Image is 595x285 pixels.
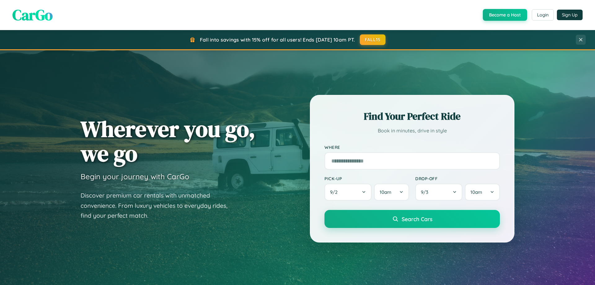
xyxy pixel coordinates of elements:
[465,184,500,201] button: 10am
[402,216,432,222] span: Search Cars
[415,176,500,181] label: Drop-off
[557,10,583,20] button: Sign Up
[324,109,500,123] h2: Find Your Perfect Ride
[324,210,500,228] button: Search Cars
[415,184,462,201] button: 9/3
[324,176,409,181] label: Pick-up
[81,117,255,166] h1: Wherever you go, we go
[81,172,189,181] h3: Begin your journey with CarGo
[483,9,527,21] button: Become a Host
[324,145,500,150] label: Where
[330,189,341,195] span: 9 / 2
[324,126,500,135] p: Book in minutes, drive in style
[360,34,386,45] button: FALL15
[81,190,236,221] p: Discover premium car rentals with unmatched convenience. From luxury vehicles to everyday rides, ...
[421,189,431,195] span: 9 / 3
[374,184,409,201] button: 10am
[380,189,391,195] span: 10am
[532,9,554,20] button: Login
[470,189,482,195] span: 10am
[324,184,372,201] button: 9/2
[12,5,53,25] span: CarGo
[200,37,355,43] span: Fall into savings with 15% off for all users! Ends [DATE] 10am PT.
